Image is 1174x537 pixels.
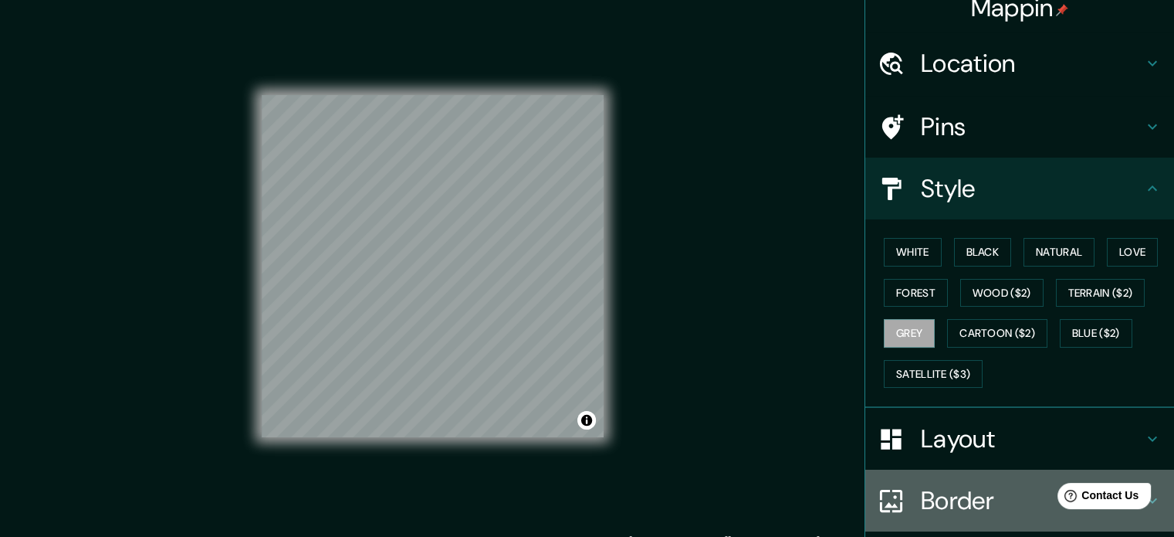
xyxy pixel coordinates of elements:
[921,48,1143,79] h4: Location
[1056,4,1068,16] img: pin-icon.png
[1107,238,1158,267] button: Love
[865,408,1174,470] div: Layout
[1023,238,1094,267] button: Natural
[921,423,1143,454] h4: Layout
[1056,279,1145,308] button: Terrain ($2)
[954,238,1012,267] button: Black
[865,32,1174,94] div: Location
[262,95,604,437] canvas: Map
[577,411,596,430] button: Toggle attribution
[884,319,935,348] button: Grey
[921,111,1143,142] h4: Pins
[947,319,1047,348] button: Cartoon ($2)
[960,279,1044,308] button: Wood ($2)
[1037,477,1157,520] iframe: Help widget launcher
[921,485,1143,516] h4: Border
[884,360,983,389] button: Satellite ($3)
[865,158,1174,219] div: Style
[884,279,948,308] button: Forest
[865,470,1174,532] div: Border
[884,238,942,267] button: White
[1060,319,1132,348] button: Blue ($2)
[921,173,1143,204] h4: Style
[865,96,1174,158] div: Pins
